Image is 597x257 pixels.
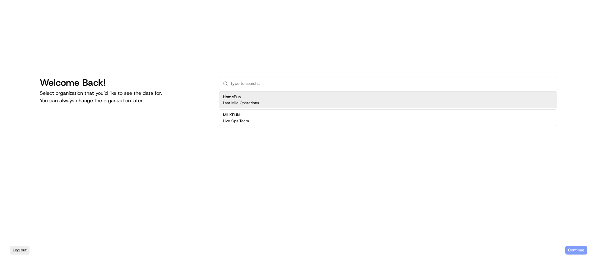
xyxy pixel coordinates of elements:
[223,100,259,105] p: Last Mile Operations
[40,89,209,104] p: Select organization that you’d like to see the data for. You can always change the organization l...
[10,246,30,255] button: Log out
[219,90,557,127] div: Suggestions
[40,77,209,88] h1: Welcome Back!
[223,94,259,100] h2: HomeRun
[223,112,249,118] h2: MILKRUN
[230,77,553,90] input: Type to search...
[223,118,249,123] p: Live Ops Team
